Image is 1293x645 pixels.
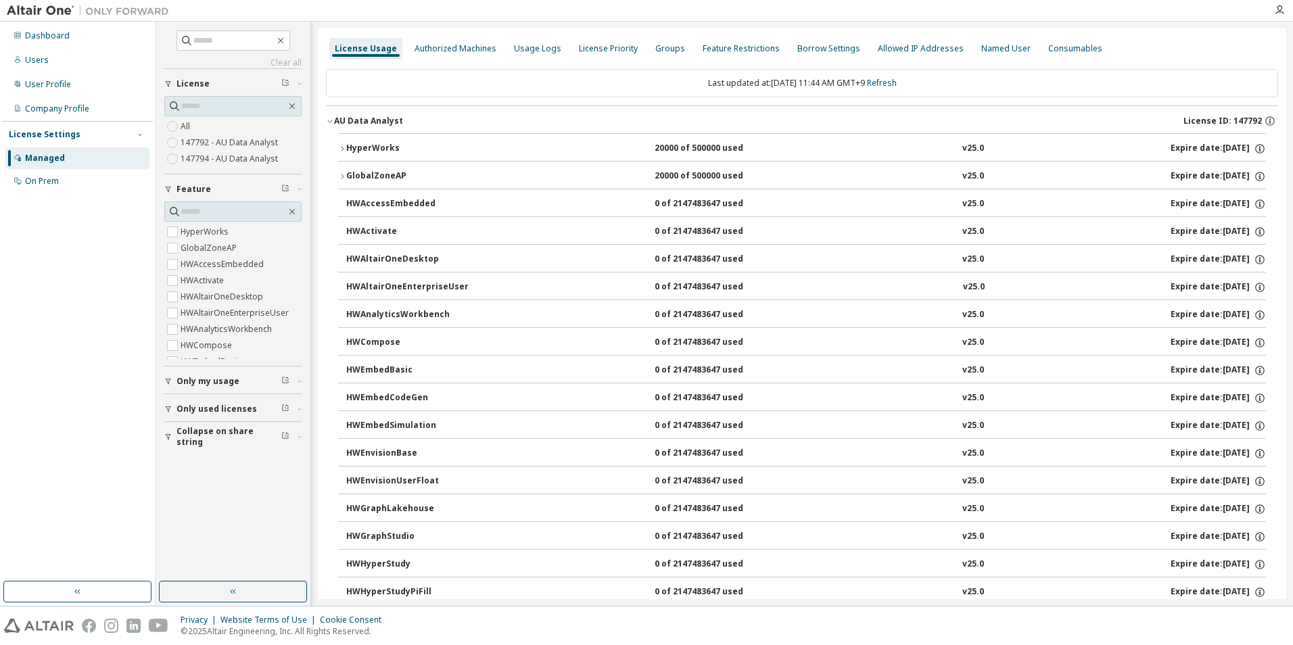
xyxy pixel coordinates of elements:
button: HWGraphLakehouse0 of 2147483647 usedv25.0Expire date:[DATE] [346,494,1266,524]
div: 0 of 2147483647 used [655,448,776,460]
button: Only used licenses [164,394,302,424]
div: 0 of 2147483647 used [655,503,776,515]
img: Altair One [7,4,176,18]
div: v25.0 [962,392,984,404]
div: 0 of 2147483647 used [655,226,776,238]
div: v25.0 [962,448,984,460]
span: Feature [177,184,211,195]
label: HWActivate [181,272,227,289]
label: HWAltairOneEnterpriseUser [181,305,291,321]
div: HWEnvisionUserFloat [346,475,468,487]
div: v25.0 [962,254,984,266]
button: License [164,69,302,99]
div: License Usage [335,43,397,54]
div: License Settings [9,129,80,140]
div: Cookie Consent [320,615,390,625]
div: v25.0 [962,170,984,183]
span: Only my usage [177,376,239,387]
div: Expire date: [DATE] [1171,420,1266,432]
label: GlobalZoneAP [181,240,239,256]
button: HWHyperStudy0 of 2147483647 usedv25.0Expire date:[DATE] [346,550,1266,579]
span: Collapse on share string [177,426,281,448]
div: AU Data Analyst [334,116,403,126]
button: HWHyperStudyPiFill0 of 2147483647 usedv25.0Expire date:[DATE] [346,577,1266,607]
button: HWGraphStudio0 of 2147483647 usedv25.0Expire date:[DATE] [346,522,1266,552]
label: HWEmbedBasic [181,354,244,370]
button: Collapse on share string [164,422,302,452]
div: Company Profile [25,103,89,114]
label: HWCompose [181,337,235,354]
img: facebook.svg [82,619,96,633]
div: HWAccessEmbedded [346,198,468,210]
div: HWGraphStudio [346,531,468,543]
button: Only my usage [164,366,302,396]
img: youtube.svg [149,619,168,633]
div: 20000 of 500000 used [655,170,776,183]
div: v25.0 [962,531,984,543]
div: v25.0 [962,558,984,571]
div: Expire date: [DATE] [1171,281,1266,293]
span: License [177,78,210,89]
div: HWEnvisionBase [346,448,468,460]
div: Expire date: [DATE] [1171,531,1266,543]
a: Refresh [867,77,897,89]
button: HWAnalyticsWorkbench0 of 2147483647 usedv25.0Expire date:[DATE] [346,300,1266,330]
div: Expire date: [DATE] [1171,198,1266,210]
label: All [181,118,193,135]
button: HWAltairOneDesktop0 of 2147483647 usedv25.0Expire date:[DATE] [346,245,1266,274]
div: v25.0 [962,337,984,349]
div: HWCompose [346,337,468,349]
div: Feature Restrictions [703,43,780,54]
div: Users [25,55,49,66]
div: Authorized Machines [415,43,496,54]
div: Groups [655,43,685,54]
div: HyperWorks [346,143,468,155]
span: Clear filter [281,184,289,195]
div: v25.0 [962,226,984,238]
div: Expire date: [DATE] [1171,448,1266,460]
span: Clear filter [281,376,289,387]
div: v25.0 [963,281,985,293]
button: HWCompose0 of 2147483647 usedv25.0Expire date:[DATE] [346,328,1266,358]
div: HWGraphLakehouse [346,503,468,515]
button: Feature [164,174,302,204]
div: Expire date: [DATE] [1171,226,1266,238]
div: License Priority [579,43,638,54]
label: 147794 - AU Data Analyst [181,151,281,167]
div: 0 of 2147483647 used [655,558,776,571]
div: Expire date: [DATE] [1171,170,1266,183]
span: Clear filter [281,404,289,414]
div: Privacy [181,615,220,625]
div: Dashboard [25,30,70,41]
label: HyperWorks [181,224,231,240]
div: Consumables [1048,43,1102,54]
div: v25.0 [962,198,984,210]
div: v25.0 [962,586,984,598]
button: HWAltairOneEnterpriseUser0 of 2147483647 usedv25.0Expire date:[DATE] [346,272,1266,302]
div: Borrow Settings [797,43,860,54]
div: 0 of 2147483647 used [655,309,776,321]
div: HWHyperStudyPiFill [346,586,468,598]
label: HWAnalyticsWorkbench [181,321,275,337]
div: 0 of 2147483647 used [655,337,776,349]
a: Clear all [164,57,302,68]
div: HWAltairOneEnterpriseUser [346,281,469,293]
div: Expire date: [DATE] [1171,586,1266,598]
div: HWEmbedBasic [346,364,468,377]
div: HWEmbedCodeGen [346,392,468,404]
button: HWEmbedCodeGen0 of 2147483647 usedv25.0Expire date:[DATE] [346,383,1266,413]
div: 0 of 2147483647 used [655,475,776,487]
img: altair_logo.svg [4,619,74,633]
div: 0 of 2147483647 used [655,392,776,404]
div: Expire date: [DATE] [1171,337,1266,349]
div: On Prem [25,176,59,187]
button: GlobalZoneAP20000 of 500000 usedv25.0Expire date:[DATE] [338,162,1266,191]
button: HWEmbedSimulation0 of 2147483647 usedv25.0Expire date:[DATE] [346,411,1266,441]
div: Expire date: [DATE] [1171,364,1266,377]
div: 0 of 2147483647 used [655,254,776,266]
div: HWAltairOneDesktop [346,254,468,266]
div: 0 of 2147483647 used [655,531,776,543]
div: Expire date: [DATE] [1171,558,1266,571]
div: HWAnalyticsWorkbench [346,309,468,321]
div: 20000 of 500000 used [655,143,776,155]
